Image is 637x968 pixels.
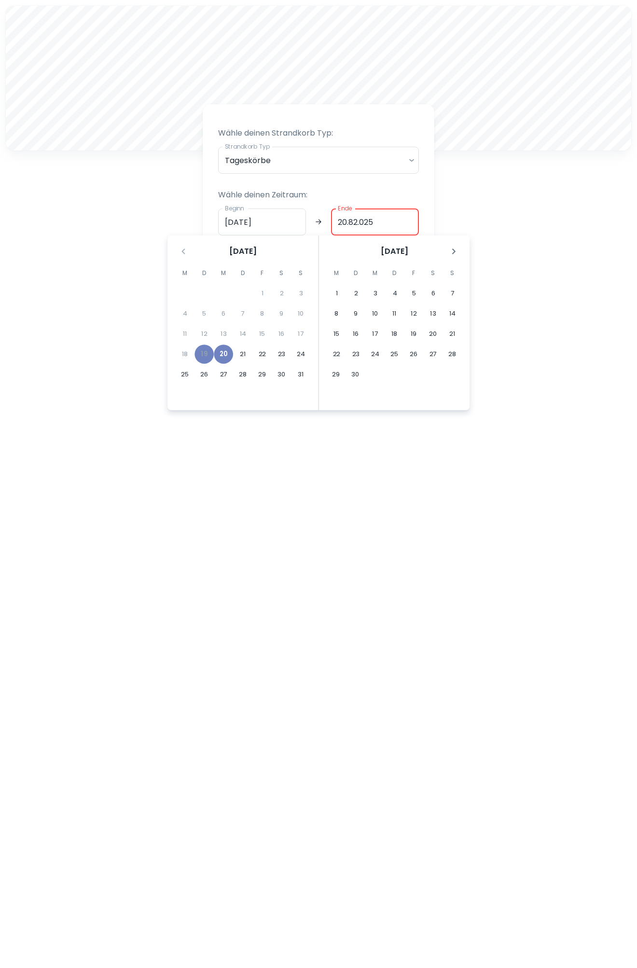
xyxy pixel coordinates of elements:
[404,304,423,323] button: 12
[346,324,365,344] button: 16
[443,324,462,344] button: 21
[326,365,346,384] button: 29
[194,365,214,384] button: 26
[423,304,443,323] button: 13
[338,204,352,212] label: Ende
[385,324,404,344] button: 18
[366,284,385,303] button: 3
[233,345,252,364] button: 21
[215,263,232,283] span: Mittwoch
[291,365,310,384] button: 31
[443,345,462,364] button: 28
[252,345,272,364] button: 22
[214,345,233,364] button: 20
[225,142,270,151] label: Strandkorb Typ
[291,345,310,364] button: 24
[292,263,309,283] span: Sonntag
[218,189,419,201] p: Wähle deinen Zeitraum:
[385,304,404,323] button: 11
[273,263,290,283] span: Samstag
[346,345,365,364] button: 23
[404,284,424,303] button: 5
[252,365,272,384] button: 29
[176,263,194,283] span: Montag
[346,304,365,323] button: 9
[423,345,443,364] button: 27
[424,263,442,283] span: Samstag
[218,127,419,139] p: Wähle deinen Strandkorb Typ:
[328,263,345,283] span: Montag
[218,147,419,174] div: Tageskörbe
[272,365,291,384] button: 30
[225,204,244,212] label: Beginn
[327,304,346,323] button: 8
[253,263,271,283] span: Freitag
[229,246,257,257] span: [DATE]
[443,263,461,283] span: Sonntag
[327,284,346,303] button: 1
[175,365,194,384] button: 25
[381,246,408,257] span: [DATE]
[405,263,422,283] span: Freitag
[366,263,384,283] span: Mittwoch
[423,324,443,344] button: 20
[327,345,346,364] button: 22
[331,208,419,235] input: dd.mm.yyyy
[443,304,462,323] button: 14
[386,263,403,283] span: Donnerstag
[445,243,462,260] button: Nächster Monat
[385,345,404,364] button: 25
[424,284,443,303] button: 6
[365,345,385,364] button: 24
[404,345,423,364] button: 26
[234,263,251,283] span: Donnerstag
[443,284,462,303] button: 7
[214,365,233,384] button: 27
[347,263,364,283] span: Dienstag
[346,284,366,303] button: 2
[385,284,404,303] button: 4
[365,304,385,323] button: 10
[346,365,365,384] button: 30
[218,208,306,235] input: dd.mm.yyyy
[233,365,252,384] button: 28
[365,324,385,344] button: 17
[195,263,213,283] span: Dienstag
[272,345,291,364] button: 23
[404,324,423,344] button: 19
[327,324,346,344] button: 15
